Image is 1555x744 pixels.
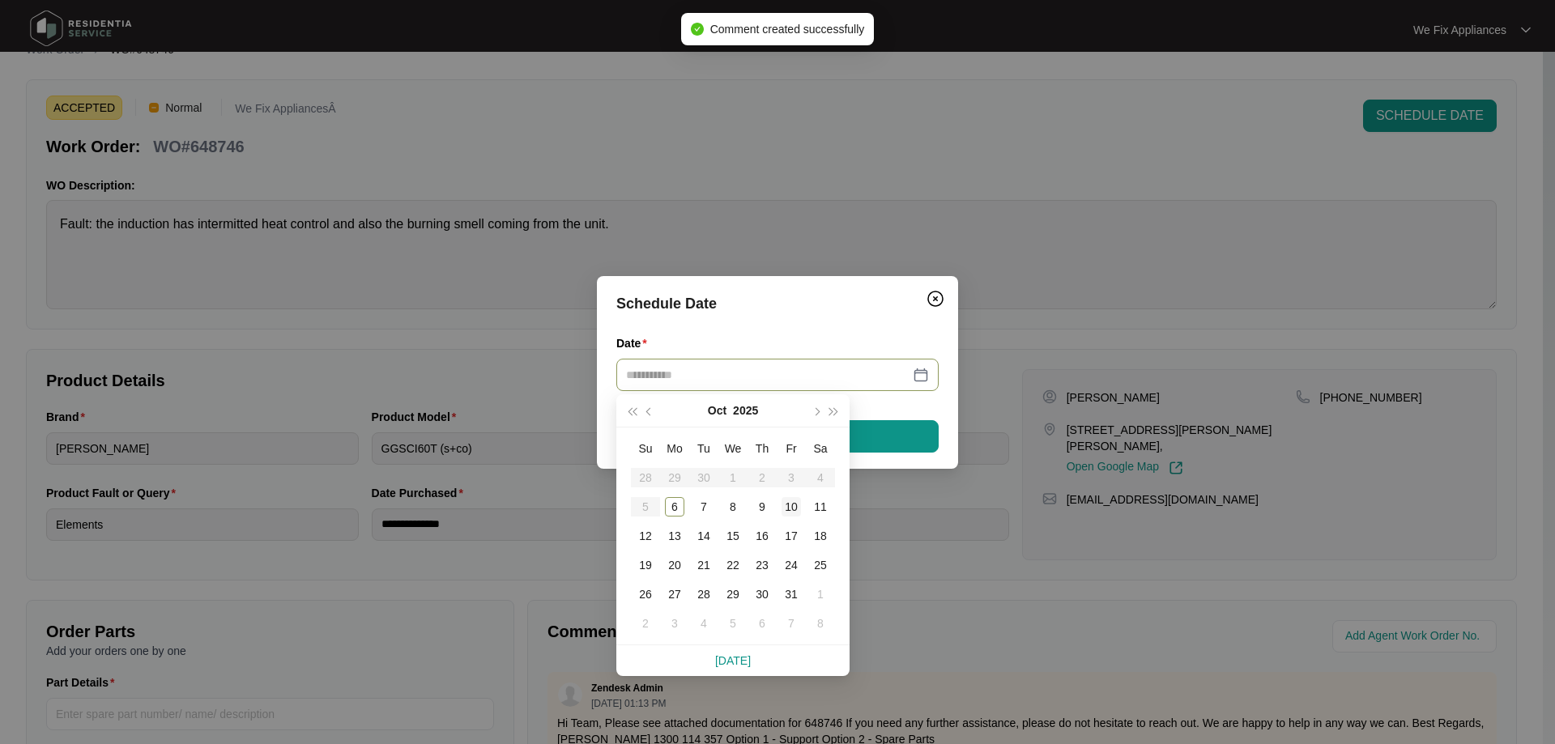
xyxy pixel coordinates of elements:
[811,526,830,546] div: 18
[811,614,830,633] div: 8
[694,555,714,575] div: 21
[689,521,718,551] td: 2025-10-14
[636,555,655,575] div: 19
[777,551,806,580] td: 2025-10-24
[723,585,743,604] div: 29
[665,497,684,517] div: 6
[708,394,726,427] button: Oct
[806,492,835,521] td: 2025-10-11
[777,434,806,463] th: Fr
[660,434,689,463] th: Mo
[806,521,835,551] td: 2025-10-18
[665,526,684,546] div: 13
[777,580,806,609] td: 2025-10-31
[631,434,660,463] th: Su
[665,585,684,604] div: 27
[718,580,748,609] td: 2025-10-29
[718,492,748,521] td: 2025-10-08
[616,335,654,351] label: Date
[660,551,689,580] td: 2025-10-20
[718,521,748,551] td: 2025-10-15
[665,614,684,633] div: 3
[748,551,777,580] td: 2025-10-23
[748,521,777,551] td: 2025-10-16
[694,497,714,517] div: 7
[689,580,718,609] td: 2025-10-28
[748,492,777,521] td: 2025-10-09
[782,497,801,517] div: 10
[718,434,748,463] th: We
[660,609,689,638] td: 2025-11-03
[689,434,718,463] th: Tu
[660,580,689,609] td: 2025-10-27
[777,492,806,521] td: 2025-10-10
[660,492,689,521] td: 2025-10-06
[689,609,718,638] td: 2025-11-04
[723,555,743,575] div: 22
[752,614,772,633] div: 6
[782,585,801,604] div: 31
[733,394,758,427] button: 2025
[752,585,772,604] div: 30
[723,497,743,517] div: 8
[710,23,865,36] span: Comment created successfully
[660,521,689,551] td: 2025-10-13
[806,551,835,580] td: 2025-10-25
[631,551,660,580] td: 2025-10-19
[715,654,751,667] a: [DATE]
[631,521,660,551] td: 2025-10-12
[752,497,772,517] div: 9
[723,526,743,546] div: 15
[806,580,835,609] td: 2025-11-01
[748,609,777,638] td: 2025-11-06
[636,585,655,604] div: 26
[782,526,801,546] div: 17
[811,555,830,575] div: 25
[748,434,777,463] th: Th
[689,492,718,521] td: 2025-10-07
[806,434,835,463] th: Sa
[616,292,939,315] div: Schedule Date
[922,286,948,312] button: Close
[926,289,945,308] img: closeCircle
[777,521,806,551] td: 2025-10-17
[636,526,655,546] div: 12
[723,614,743,633] div: 5
[689,551,718,580] td: 2025-10-21
[631,609,660,638] td: 2025-11-02
[782,614,801,633] div: 7
[691,23,704,36] span: check-circle
[718,551,748,580] td: 2025-10-22
[752,555,772,575] div: 23
[718,609,748,638] td: 2025-11-05
[636,614,655,633] div: 2
[752,526,772,546] div: 16
[811,497,830,517] div: 11
[748,580,777,609] td: 2025-10-30
[782,555,801,575] div: 24
[694,585,714,604] div: 28
[626,366,910,384] input: Date
[777,609,806,638] td: 2025-11-07
[811,585,830,604] div: 1
[665,555,684,575] div: 20
[694,526,714,546] div: 14
[806,609,835,638] td: 2025-11-08
[631,580,660,609] td: 2025-10-26
[694,614,714,633] div: 4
